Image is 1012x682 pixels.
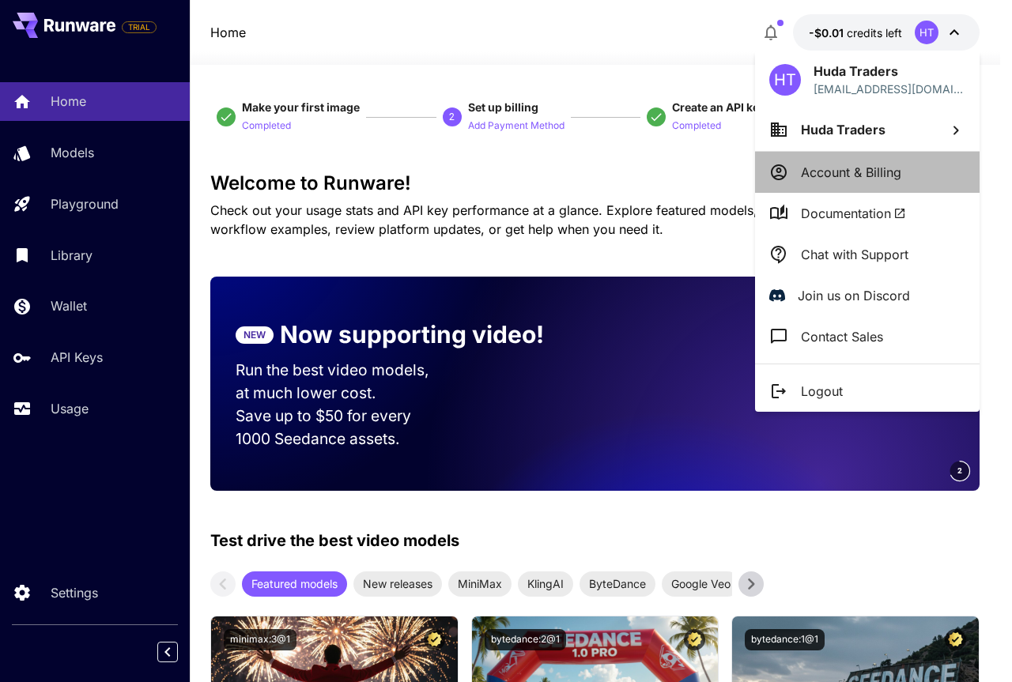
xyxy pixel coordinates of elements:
[801,122,885,138] span: Huda Traders
[814,81,965,97] p: [EMAIL_ADDRESS][DOMAIN_NAME]
[801,382,843,401] p: Logout
[798,286,910,305] p: Join us on Discord
[769,64,801,96] div: HT
[801,163,901,182] p: Account & Billing
[801,204,906,223] span: Documentation
[814,81,965,97] div: hudaatraders@gmail.com
[801,245,908,264] p: Chat with Support
[755,108,980,151] button: Huda Traders
[801,327,883,346] p: Contact Sales
[814,62,965,81] p: Huda Traders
